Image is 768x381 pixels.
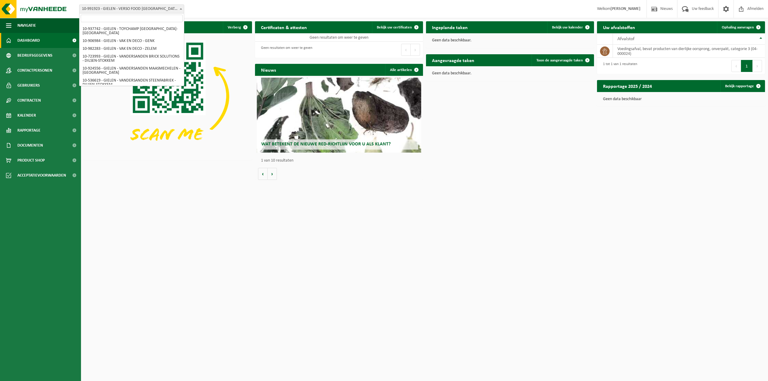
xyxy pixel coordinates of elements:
a: Toon de aangevraagde taken [532,54,593,66]
p: 1 van 10 resultaten [261,159,420,163]
li: 10-906984 - GIELEN - VAK EN DECO - GENK [81,37,183,45]
h2: Nieuws [255,64,282,76]
button: Previous [731,60,741,72]
p: Geen data beschikbaar. [432,38,588,43]
a: Alle artikelen [385,64,422,76]
li: 10-536619 - GIELEN - VANDERSANDEN STEENFABRIEK - DILSEN-STOKKEM [81,77,183,89]
p: Geen data beschikbaar. [432,71,588,76]
span: Kalender [17,108,36,123]
h2: Ingeplande taken [426,21,474,33]
button: Next [411,44,420,56]
span: Dashboard [17,33,40,48]
button: Previous [401,44,411,56]
span: 10-991923 - GIELEN - VERSO FOOD ESSEN - ESSEN [79,5,184,13]
a: Bekijk rapportage [720,80,764,92]
span: Contracten [17,93,41,108]
span: Gebruikers [17,78,40,93]
span: 10-991923 - GIELEN - VERSO FOOD ESSEN - ESSEN [79,4,184,13]
td: Geen resultaten om weer te geven [255,33,423,42]
span: Verberg [228,25,241,29]
span: Rapportage [17,123,40,138]
a: Bekijk uw kalender [547,21,593,33]
span: Product Shop [17,153,45,168]
span: Wat betekent de nieuwe RED-richtlijn voor u als klant? [261,142,391,147]
strong: [PERSON_NAME] [610,7,640,11]
a: Bekijk uw certificaten [372,21,422,33]
a: Ophaling aanvragen [717,21,764,33]
span: Bekijk uw certificaten [377,25,412,29]
span: Bekijk uw kalender [552,25,583,29]
li: 10-924556 - GIELEN - VANDERSANDEN MAASMECHELEN - [GEOGRAPHIC_DATA] [81,65,183,77]
h2: Uw afvalstoffen [597,21,641,33]
div: 1 tot 1 van 1 resultaten [600,59,637,73]
button: Vorige [258,168,268,180]
button: 1 [741,60,753,72]
span: Documenten [17,138,43,153]
button: Volgende [268,168,277,180]
h2: Aangevraagde taken [426,54,480,66]
img: Download de VHEPlus App [84,33,252,159]
span: Navigatie [17,18,36,33]
span: Toon de aangevraagde taken [536,58,583,62]
h2: Rapportage 2025 / 2024 [597,80,658,92]
span: Ophaling aanvragen [722,25,754,29]
button: Next [753,60,762,72]
span: Bedrijfsgegevens [17,48,52,63]
li: 10-723993 - GIELEN - VANDERSANDEN BRICK SOLUTIONS - DILSEN-STOKKEM [81,53,183,65]
li: 10-937742 - GIELEN - TOYCHAMP [GEOGRAPHIC_DATA]-[GEOGRAPHIC_DATA] [81,25,183,37]
td: voedingsafval, bevat producten van dierlijke oorsprong, onverpakt, categorie 3 (04-000024) [613,45,765,58]
div: Geen resultaten om weer te geven [258,43,312,56]
a: Wat betekent de nieuwe RED-richtlijn voor u als klant? [257,78,421,153]
p: Geen data beschikbaar [603,97,759,101]
h2: Certificaten & attesten [255,21,313,33]
button: Verberg [223,21,251,33]
span: Afvalstof [617,37,634,41]
span: Acceptatievoorwaarden [17,168,66,183]
span: Contactpersonen [17,63,52,78]
li: 10-982283 - GIELEN - VAK EN DECO - ZELEM [81,45,183,53]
